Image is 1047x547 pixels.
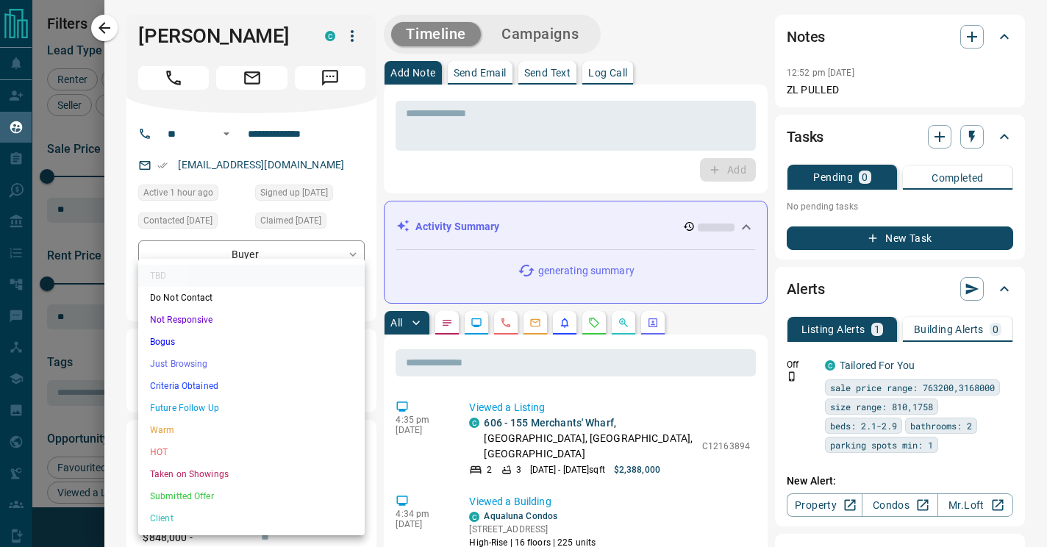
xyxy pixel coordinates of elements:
[138,419,365,441] li: Warm
[138,463,365,485] li: Taken on Showings
[138,287,365,309] li: Do Not Contact
[138,309,365,331] li: Not Responsive
[138,353,365,375] li: Just Browsing
[138,485,365,507] li: Submitted Offer
[138,507,365,529] li: Client
[138,375,365,397] li: Criteria Obtained
[138,331,365,353] li: Bogus
[138,397,365,419] li: Future Follow Up
[138,441,365,463] li: HOT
